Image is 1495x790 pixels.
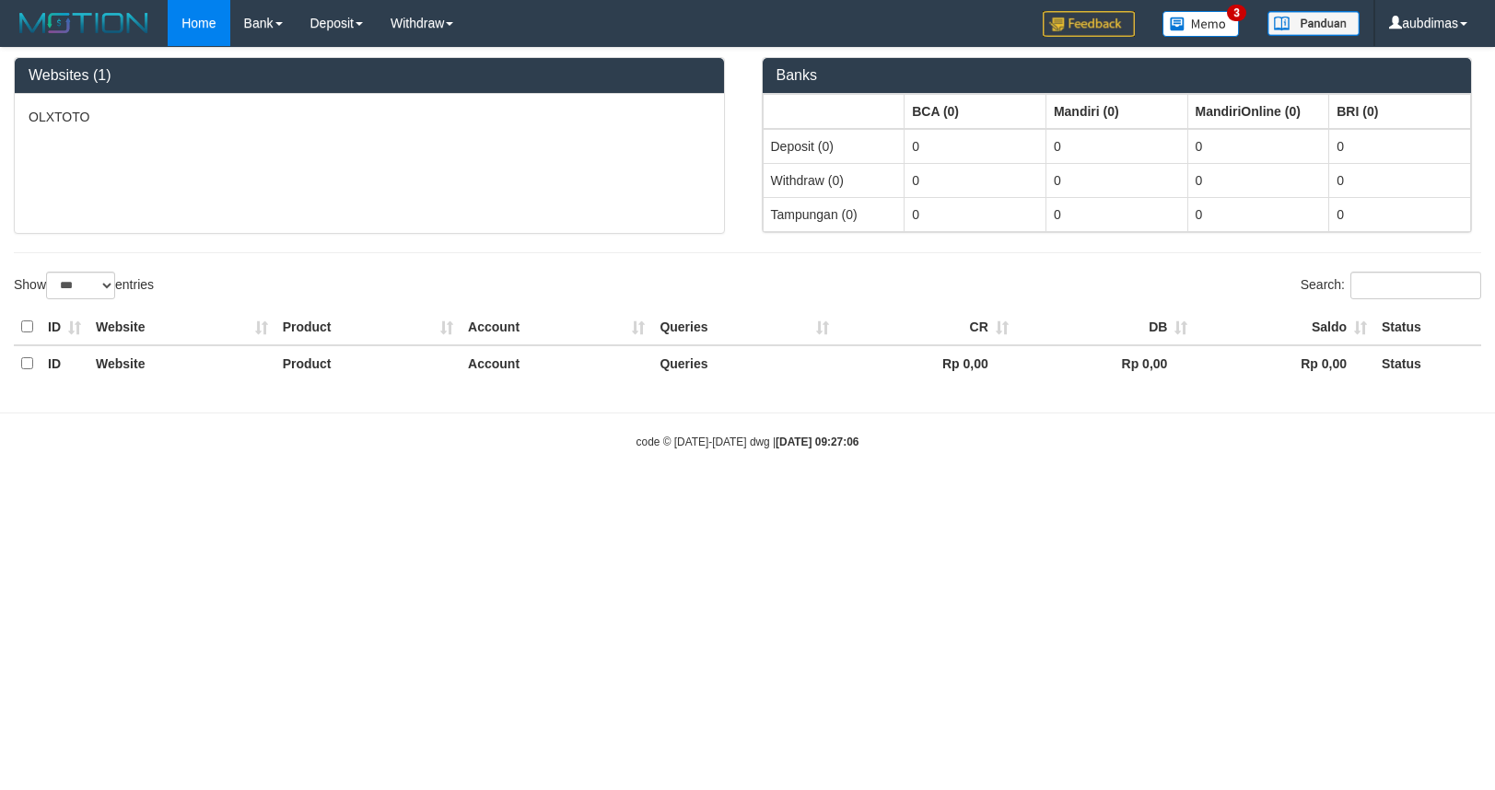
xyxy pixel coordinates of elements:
[1374,345,1481,381] th: Status
[29,108,710,126] p: OLXTOTO
[652,309,836,345] th: Queries
[652,345,836,381] th: Queries
[88,309,275,345] th: Website
[14,9,154,37] img: MOTION_logo.png
[1301,272,1481,299] label: Search:
[1329,197,1471,231] td: 0
[14,272,154,299] label: Show entries
[763,94,905,129] th: Group: activate to sort column ascending
[1350,272,1481,299] input: Search:
[29,67,710,84] h3: Websites (1)
[1045,94,1187,129] th: Group: activate to sort column ascending
[1267,11,1360,36] img: panduan.png
[1195,309,1374,345] th: Saldo
[1329,163,1471,197] td: 0
[1329,94,1471,129] th: Group: activate to sort column ascending
[46,272,115,299] select: Showentries
[905,163,1046,197] td: 0
[836,309,1016,345] th: CR
[461,309,652,345] th: Account
[1187,129,1329,164] td: 0
[776,436,858,448] strong: [DATE] 09:27:06
[1045,129,1187,164] td: 0
[1329,129,1471,164] td: 0
[836,345,1016,381] th: Rp 0,00
[41,345,88,381] th: ID
[905,129,1046,164] td: 0
[1374,309,1481,345] th: Status
[637,436,859,448] small: code © [DATE]-[DATE] dwg |
[1195,345,1374,381] th: Rp 0,00
[1045,163,1187,197] td: 0
[461,345,652,381] th: Account
[41,309,88,345] th: ID
[777,67,1458,84] h3: Banks
[1045,197,1187,231] td: 0
[1162,11,1240,37] img: Button%20Memo.svg
[1187,197,1329,231] td: 0
[905,94,1046,129] th: Group: activate to sort column ascending
[1016,345,1196,381] th: Rp 0,00
[275,345,461,381] th: Product
[763,197,905,231] td: Tampungan (0)
[1187,94,1329,129] th: Group: activate to sort column ascending
[88,345,275,381] th: Website
[1016,309,1196,345] th: DB
[763,129,905,164] td: Deposit (0)
[1187,163,1329,197] td: 0
[1227,5,1246,21] span: 3
[763,163,905,197] td: Withdraw (0)
[275,309,461,345] th: Product
[1043,11,1135,37] img: Feedback.jpg
[905,197,1046,231] td: 0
